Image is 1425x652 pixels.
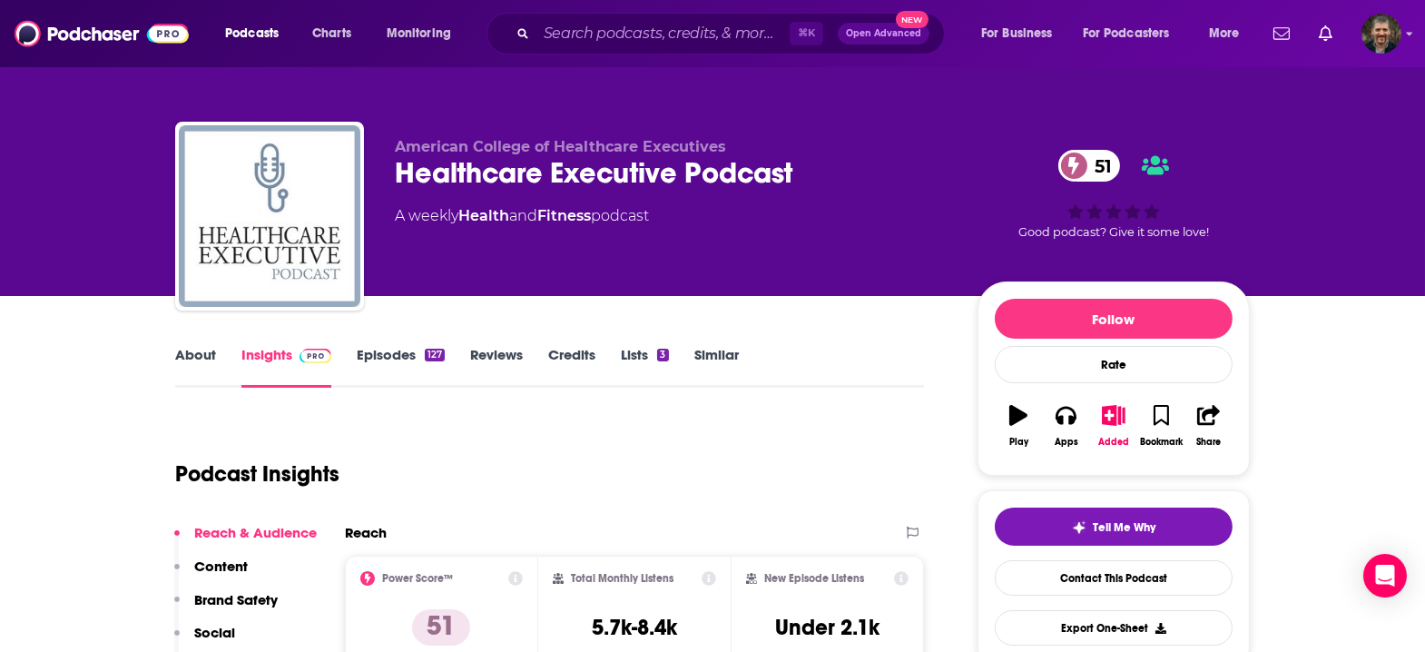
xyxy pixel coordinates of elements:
[174,558,248,591] button: Content
[225,21,279,46] span: Podcasts
[537,207,591,224] a: Fitness
[175,460,339,488] h1: Podcast Insights
[179,125,360,307] img: Healthcare Executive Podcast
[536,19,790,48] input: Search podcasts, credits, & more...
[1361,14,1401,54] span: Logged in as vincegalloro
[1361,14,1401,54] button: Show profile menu
[571,572,673,585] h2: Total Monthly Listens
[300,349,331,363] img: Podchaser Pro
[382,572,453,585] h2: Power Score™
[300,19,362,48] a: Charts
[15,16,189,51] img: Podchaser - Follow, Share and Rate Podcasts
[1090,393,1137,459] button: Added
[395,138,726,155] span: American College of Healthcare Executives
[846,29,921,38] span: Open Advanced
[504,13,962,54] div: Search podcasts, credits, & more...
[387,21,451,46] span: Monitoring
[896,11,929,28] span: New
[548,346,595,388] a: Credits
[175,346,216,388] a: About
[1071,19,1196,48] button: open menu
[995,299,1233,339] button: Follow
[1140,437,1183,448] div: Bookmark
[981,21,1053,46] span: For Business
[657,349,668,361] div: 3
[1196,19,1263,48] button: open menu
[357,346,445,388] a: Episodes127
[995,610,1233,646] button: Export One-Sheet
[1137,393,1184,459] button: Bookmark
[1266,18,1297,49] a: Show notifications dropdown
[1363,554,1407,598] div: Open Intercom Messenger
[412,609,470,646] p: 51
[174,524,317,558] button: Reach & Audience
[621,346,668,388] a: Lists3
[995,508,1233,546] button: tell me why sparkleTell Me Why
[764,572,864,585] h2: New Episode Listens
[790,22,823,45] span: ⌘ K
[1361,14,1401,54] img: User Profile
[1094,520,1156,535] span: Tell Me Why
[1072,520,1086,535] img: tell me why sparkle
[775,614,880,641] h3: Under 2.1k
[1098,437,1129,448] div: Added
[1209,21,1240,46] span: More
[968,19,1076,48] button: open menu
[174,591,278,625] button: Brand Safety
[592,614,677,641] h3: 5.7k-8.4k
[995,560,1233,596] a: Contact This Podcast
[241,346,331,388] a: InsightsPodchaser Pro
[345,524,387,541] h2: Reach
[1076,150,1121,182] span: 51
[1042,393,1089,459] button: Apps
[1018,225,1209,239] span: Good podcast? Give it some love!
[395,205,649,227] div: A weekly podcast
[694,346,739,388] a: Similar
[1185,393,1233,459] button: Share
[458,207,509,224] a: Health
[312,21,351,46] span: Charts
[194,591,278,608] p: Brand Safety
[995,346,1233,383] div: Rate
[425,349,445,361] div: 127
[1083,21,1170,46] span: For Podcasters
[1058,150,1121,182] a: 51
[1312,18,1340,49] a: Show notifications dropdown
[374,19,475,48] button: open menu
[1009,437,1028,448] div: Play
[194,524,317,541] p: Reach & Audience
[978,138,1250,251] div: 51Good podcast? Give it some love!
[470,346,523,388] a: Reviews
[1055,437,1078,448] div: Apps
[212,19,302,48] button: open menu
[1196,437,1221,448] div: Share
[995,393,1042,459] button: Play
[194,624,235,641] p: Social
[838,23,929,44] button: Open AdvancedNew
[194,558,248,575] p: Content
[509,207,537,224] span: and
